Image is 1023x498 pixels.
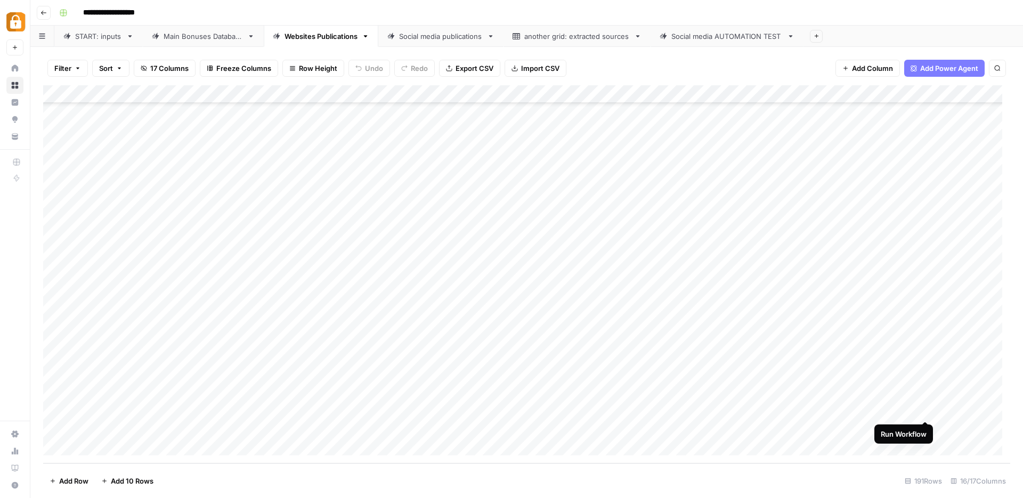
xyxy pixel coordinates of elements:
a: Learning Hub [6,460,23,477]
a: Social media AUTOMATION TEST [651,26,803,47]
button: Add Power Agent [904,60,985,77]
a: Websites Publications [264,26,378,47]
button: Export CSV [439,60,500,77]
div: Websites Publications [285,31,358,42]
div: Social media AUTOMATION TEST [671,31,783,42]
button: Add Row [43,472,95,489]
button: Redo [394,60,435,77]
a: START: inputs [54,26,143,47]
a: Settings [6,425,23,443]
span: Freeze Columns [216,63,271,74]
button: Filter [47,60,88,77]
span: Row Height [299,63,337,74]
button: Undo [348,60,390,77]
a: Home [6,60,23,77]
img: Adzz Logo [6,12,26,31]
button: 17 Columns [134,60,196,77]
a: Usage [6,443,23,460]
button: Workspace: Adzz [6,9,23,35]
div: Main Bonuses Database [164,31,243,42]
span: Redo [411,63,428,74]
button: Sort [92,60,129,77]
div: another grid: extracted sources [524,31,630,42]
a: another grid: extracted sources [504,26,651,47]
div: Social media publications [399,31,483,42]
a: Opportunities [6,111,23,128]
a: Insights [6,94,23,111]
a: Your Data [6,128,23,145]
a: Social media publications [378,26,504,47]
span: Undo [365,63,383,74]
a: Browse [6,77,23,94]
span: Add 10 Rows [111,476,153,486]
div: START: inputs [75,31,122,42]
span: Import CSV [521,63,559,74]
a: Main Bonuses Database [143,26,264,47]
span: 17 Columns [150,63,189,74]
span: Export CSV [456,63,493,74]
button: Freeze Columns [200,60,278,77]
button: Add 10 Rows [95,472,160,489]
span: Add Column [852,63,893,74]
button: Row Height [282,60,344,77]
button: Import CSV [505,60,566,77]
span: Add Row [59,476,88,486]
span: Add Power Agent [920,63,978,74]
div: 191 Rows [900,472,946,489]
button: Help + Support [6,477,23,494]
span: Sort [99,63,113,74]
button: Add Column [835,60,900,77]
span: Filter [54,63,71,74]
div: Run Workflow [881,429,927,439]
div: 16/17 Columns [946,472,1010,489]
